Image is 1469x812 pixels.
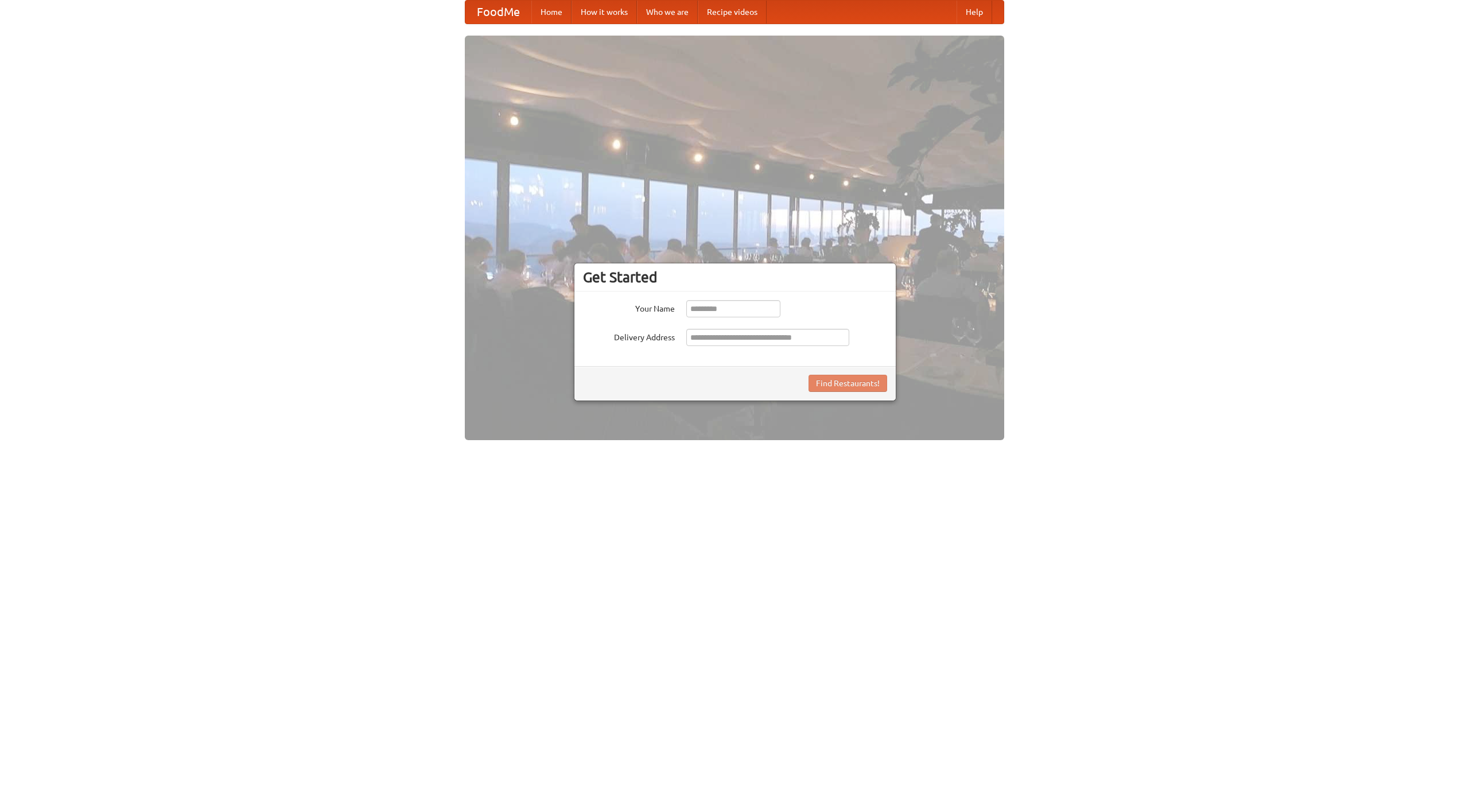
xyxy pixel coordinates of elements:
h3: Get Started [583,269,887,286]
a: Help [957,1,992,24]
button: Find Restaurants! [809,375,887,392]
label: Delivery Address [583,329,675,343]
a: Recipe videos [698,1,767,24]
a: How it works [572,1,637,24]
a: FoodMe [465,1,531,24]
a: Who we are [637,1,698,24]
a: Home [531,1,572,24]
label: Your Name [583,300,675,314]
